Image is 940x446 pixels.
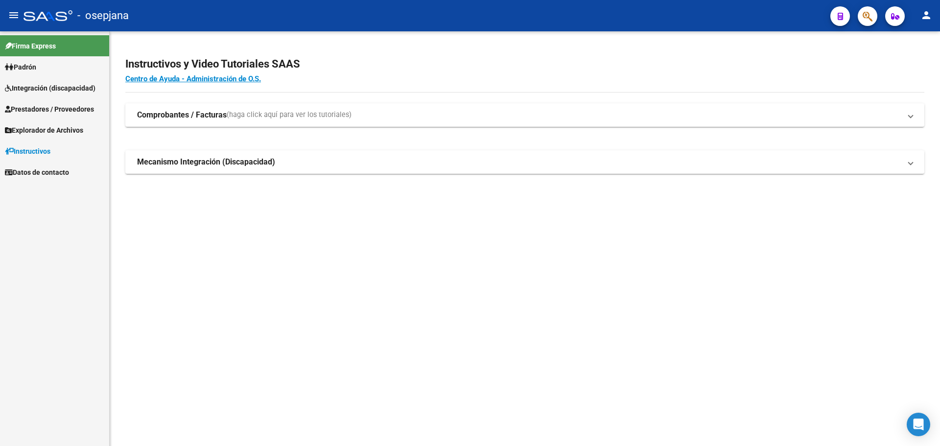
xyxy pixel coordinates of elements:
[5,125,83,136] span: Explorador de Archivos
[907,413,930,436] div: Open Intercom Messenger
[77,5,129,26] span: - osepjana
[125,103,924,127] mat-expansion-panel-header: Comprobantes / Facturas(haga click aquí para ver los tutoriales)
[125,55,924,73] h2: Instructivos y Video Tutoriales SAAS
[5,62,36,72] span: Padrón
[5,83,95,94] span: Integración (discapacidad)
[137,110,227,120] strong: Comprobantes / Facturas
[125,74,261,83] a: Centro de Ayuda - Administración de O.S.
[8,9,20,21] mat-icon: menu
[5,146,50,157] span: Instructivos
[137,157,275,167] strong: Mecanismo Integración (Discapacidad)
[5,167,69,178] span: Datos de contacto
[227,110,352,120] span: (haga click aquí para ver los tutoriales)
[5,41,56,51] span: Firma Express
[125,150,924,174] mat-expansion-panel-header: Mecanismo Integración (Discapacidad)
[5,104,94,115] span: Prestadores / Proveedores
[920,9,932,21] mat-icon: person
